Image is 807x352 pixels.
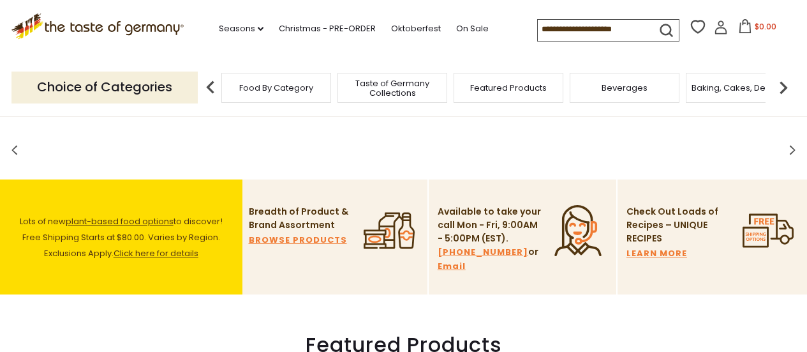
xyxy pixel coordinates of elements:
[771,75,796,100] img: next arrow
[20,215,223,259] span: Lots of new to discover! Free Shipping Starts at $80.00. Varies by Region. Exclusions Apply.
[249,233,347,247] a: BROWSE PRODUCTS
[249,205,354,232] p: Breadth of Product & Brand Assortment
[198,75,223,100] img: previous arrow
[239,83,313,93] a: Food By Category
[602,83,648,93] a: Beverages
[692,83,790,93] a: Baking, Cakes, Desserts
[391,22,441,36] a: Oktoberfest
[438,245,528,259] a: [PHONE_NUMBER]
[341,79,443,98] a: Taste of Germany Collections
[626,247,687,261] a: LEARN MORE
[470,83,547,93] a: Featured Products
[438,259,466,273] a: Email
[626,205,719,245] p: Check Out Loads of Recipes – UNIQUE RECIPES
[730,19,785,38] button: $0.00
[755,21,776,32] span: $0.00
[438,205,543,273] p: Available to take your call Mon - Fri, 9:00AM - 5:00PM (EST). or
[456,22,489,36] a: On Sale
[66,215,174,227] a: plant-based food options
[11,72,198,103] p: Choice of Categories
[114,247,198,259] a: Click here for details
[219,22,263,36] a: Seasons
[279,22,376,36] a: Christmas - PRE-ORDER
